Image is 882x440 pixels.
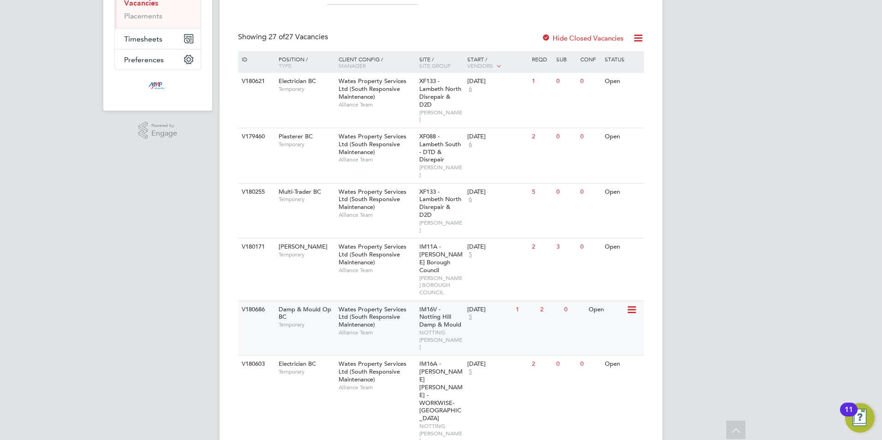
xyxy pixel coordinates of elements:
[467,188,527,196] div: [DATE]
[419,274,463,296] span: [PERSON_NAME] BOROUGH COUNCIL
[124,55,164,64] span: Preferences
[578,238,602,256] div: 0
[339,360,406,383] span: Wates Property Services Ltd (South Responsive Maintenance)
[239,73,272,90] div: V180621
[279,321,334,328] span: Temporary
[554,51,578,67] div: Sub
[238,32,330,42] div: Showing
[602,128,643,145] div: Open
[578,51,602,67] div: Conf
[578,128,602,145] div: 0
[578,356,602,373] div: 0
[467,141,473,149] span: 6
[417,51,465,73] div: Site /
[467,360,527,368] div: [DATE]
[419,329,463,351] span: NOTTING [PERSON_NAME]
[239,356,272,373] div: V180603
[339,101,415,108] span: Alliance Team
[467,77,527,85] div: [DATE]
[114,79,201,94] a: Go to home page
[602,356,643,373] div: Open
[279,141,334,148] span: Temporary
[279,188,321,196] span: Multi-Trader BC
[339,267,415,274] span: Alliance Team
[554,128,578,145] div: 0
[339,156,415,163] span: Alliance Team
[419,360,463,422] span: IM16A - [PERSON_NAME] [PERSON_NAME] - WORKWISE- [GEOGRAPHIC_DATA]
[554,73,578,90] div: 0
[586,301,626,318] div: Open
[339,305,406,329] span: Wates Property Services Ltd (South Responsive Maintenance)
[602,184,643,201] div: Open
[845,410,853,422] div: 11
[530,128,554,145] div: 2
[419,77,461,108] span: XF133 - Lambeth North Disrepair & D2D
[124,35,162,43] span: Timesheets
[419,243,463,274] span: IM11A - [PERSON_NAME] Borough Council
[578,73,602,90] div: 0
[279,196,334,203] span: Temporary
[115,49,201,70] button: Preferences
[151,122,177,130] span: Powered by
[339,132,406,156] span: Wates Property Services Ltd (South Responsive Maintenance)
[279,85,334,93] span: Temporary
[419,188,461,219] span: XF133 - Lambeth North Disrepair & D2D
[239,51,272,67] div: ID
[279,132,313,140] span: Plasterer BC
[339,77,406,101] span: Wates Property Services Ltd (South Responsive Maintenance)
[467,306,511,314] div: [DATE]
[268,32,328,42] span: 27 Vacancies
[239,184,272,201] div: V180255
[124,12,162,20] a: Placements
[138,122,178,139] a: Powered byEngage
[339,384,415,391] span: Alliance Team
[554,356,578,373] div: 0
[467,313,473,321] span: 5
[279,77,316,85] span: Electrician BC
[530,184,554,201] div: 5
[419,164,463,178] span: [PERSON_NAME]
[419,109,463,123] span: [PERSON_NAME]
[845,403,875,433] button: Open Resource Center, 11 new notifications
[562,301,586,318] div: 0
[339,188,406,211] span: Wates Property Services Ltd (South Responsive Maintenance)
[513,301,537,318] div: 1
[538,301,562,318] div: 2
[602,238,643,256] div: Open
[239,301,272,318] div: V180686
[467,85,473,93] span: 6
[530,51,554,67] div: Reqd
[239,128,272,145] div: V179460
[279,305,331,321] span: Damp & Mould Op BC
[467,62,493,69] span: Vendors
[145,79,171,94] img: mmpconsultancy-logo-retina.png
[578,184,602,201] div: 0
[279,368,334,375] span: Temporary
[115,29,201,49] button: Timesheets
[151,130,177,137] span: Engage
[279,360,316,368] span: Electrician BC
[279,243,328,250] span: [PERSON_NAME]
[467,243,527,251] div: [DATE]
[554,184,578,201] div: 0
[339,211,415,219] span: Alliance Team
[419,219,463,233] span: [PERSON_NAME]
[239,238,272,256] div: V180171
[336,51,417,73] div: Client Config /
[419,62,451,69] span: Site Group
[279,251,334,258] span: Temporary
[467,196,473,203] span: 6
[602,51,643,67] div: Status
[339,62,366,69] span: Manager
[339,329,415,336] span: Alliance Team
[272,51,336,73] div: Position /
[419,132,461,164] span: XF088 - Lambeth South - DTD & Disrepair
[279,62,292,69] span: Type
[467,251,473,259] span: 5
[419,305,461,329] span: IM16V - Notting Hill Damp & Mould
[530,356,554,373] div: 2
[602,73,643,90] div: Open
[554,238,578,256] div: 3
[467,133,527,141] div: [DATE]
[339,243,406,266] span: Wates Property Services Ltd (South Responsive Maintenance)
